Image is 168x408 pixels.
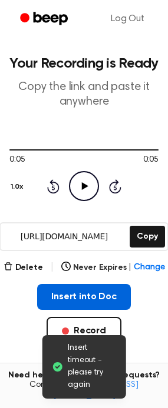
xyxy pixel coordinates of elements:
[68,342,117,392] span: Insert timeout - please try again
[53,381,139,400] a: [EMAIL_ADDRESS][DOMAIN_NAME]
[9,80,159,109] p: Copy the link and paste it anywhere
[143,154,159,166] span: 0:05
[9,177,27,197] button: 1.0x
[61,262,165,274] button: Never Expires|Change
[129,262,131,274] span: |
[99,5,156,33] a: Log Out
[12,8,78,31] a: Beep
[50,260,54,275] span: |
[47,317,121,345] button: Record
[130,226,164,248] button: Copy
[4,262,43,274] button: Delete
[7,380,161,401] span: Contact us
[9,56,159,71] h1: Your Recording is Ready
[9,154,25,166] span: 0:05
[134,262,164,274] span: Change
[37,284,131,310] button: Insert into Doc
